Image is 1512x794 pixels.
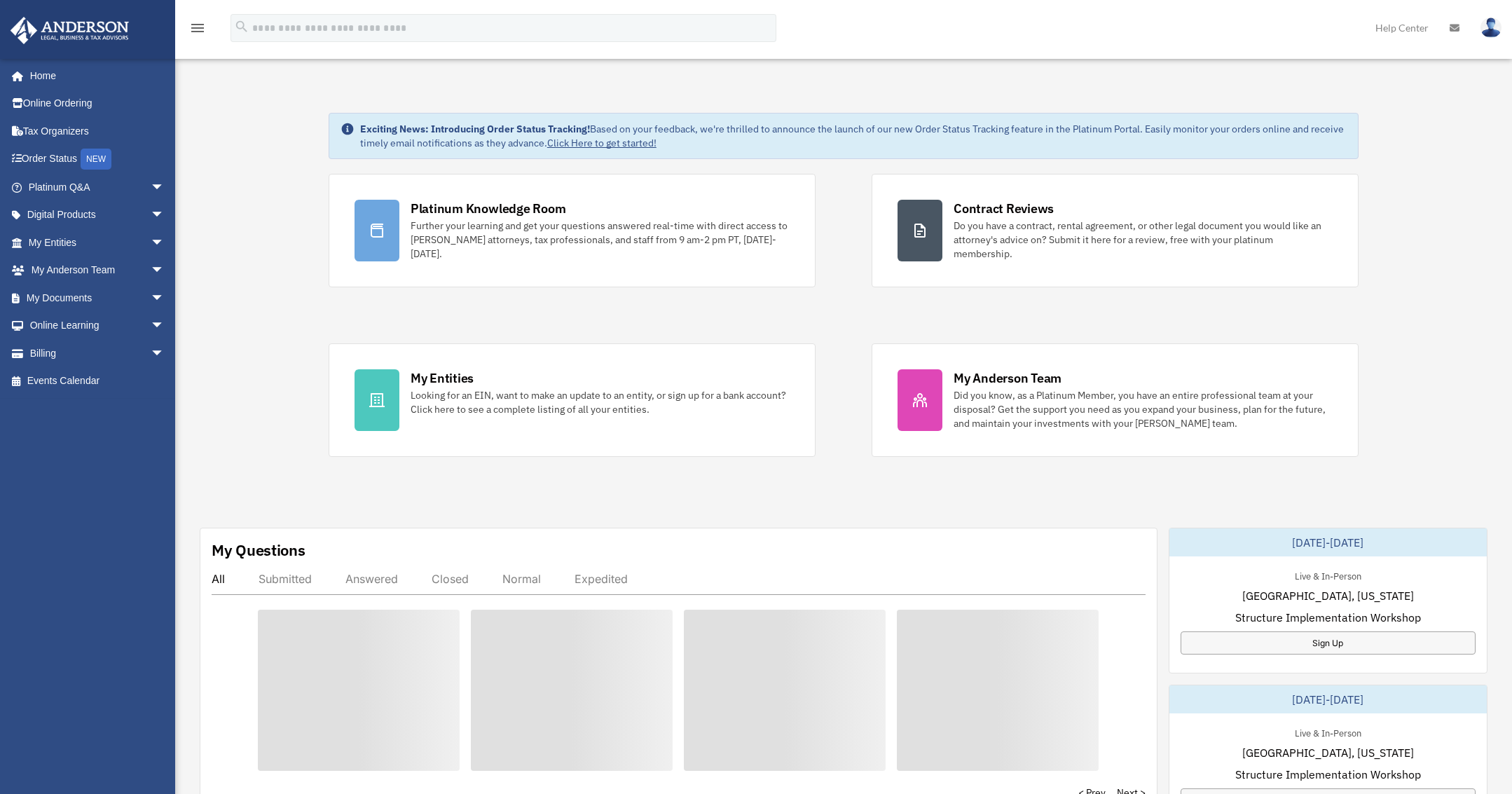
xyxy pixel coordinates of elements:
[1181,631,1476,655] a: Sign Up
[10,228,186,256] a: My Entitiesarrow_drop_down
[432,572,469,586] div: Closed
[954,388,1333,430] div: Did you know, as a Platinum Member, you have an entire professional team at your disposal? Get th...
[151,256,179,285] span: arrow_drop_down
[502,572,541,586] div: Normal
[411,388,790,416] div: Looking for an EIN, want to make an update to an entity, or sign up for a bank account? Click her...
[329,343,816,457] a: My Entities Looking for an EIN, want to make an update to an entity, or sign up for a bank accoun...
[411,369,474,387] div: My Entities
[954,200,1054,217] div: Contract Reviews
[411,219,790,261] div: Further your learning and get your questions answered real-time with direct access to [PERSON_NAM...
[1235,609,1421,626] span: Structure Implementation Workshop
[10,145,186,174] a: Order StatusNEW
[10,117,186,145] a: Tax Organizers
[360,123,590,135] strong: Exciting News: Introducing Order Status Tracking!
[10,284,186,312] a: My Documentsarrow_drop_down
[234,19,249,34] i: search
[954,369,1061,387] div: My Anderson Team
[151,284,179,313] span: arrow_drop_down
[575,572,628,586] div: Expedited
[10,173,186,201] a: Platinum Q&Aarrow_drop_down
[10,256,186,285] a: My Anderson Teamarrow_drop_down
[1480,18,1501,38] img: User Pic
[411,200,566,217] div: Platinum Knowledge Room
[151,228,179,257] span: arrow_drop_down
[259,572,312,586] div: Submitted
[1284,725,1373,739] div: Live & In-Person
[10,62,179,90] a: Home
[954,219,1333,261] div: Do you have a contract, rental agreement, or other legal document you would like an attorney's ad...
[872,174,1359,287] a: Contract Reviews Do you have a contract, rental agreement, or other legal document you would like...
[1169,528,1487,556] div: [DATE]-[DATE]
[151,312,179,341] span: arrow_drop_down
[6,17,133,44] img: Anderson Advisors Platinum Portal
[1235,766,1421,783] span: Structure Implementation Workshop
[345,572,398,586] div: Answered
[1242,744,1414,761] span: [GEOGRAPHIC_DATA], [US_STATE]
[1284,568,1373,582] div: Live & In-Person
[1242,587,1414,604] span: [GEOGRAPHIC_DATA], [US_STATE]
[189,20,206,36] i: menu
[189,25,206,36] a: menu
[151,173,179,202] span: arrow_drop_down
[10,367,186,395] a: Events Calendar
[81,149,111,170] div: NEW
[10,90,186,118] a: Online Ordering
[1169,685,1487,713] div: [DATE]-[DATE]
[329,174,816,287] a: Platinum Knowledge Room Further your learning and get your questions answered real-time with dire...
[212,540,305,561] div: My Questions
[547,137,657,149] a: Click Here to get started!
[151,201,179,230] span: arrow_drop_down
[872,343,1359,457] a: My Anderson Team Did you know, as a Platinum Member, you have an entire professional team at your...
[151,339,179,368] span: arrow_drop_down
[10,339,186,367] a: Billingarrow_drop_down
[360,122,1347,150] div: Based on your feedback, we're thrilled to announce the launch of our new Order Status Tracking fe...
[10,201,186,229] a: Digital Productsarrow_drop_down
[212,572,225,586] div: All
[10,312,186,340] a: Online Learningarrow_drop_down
